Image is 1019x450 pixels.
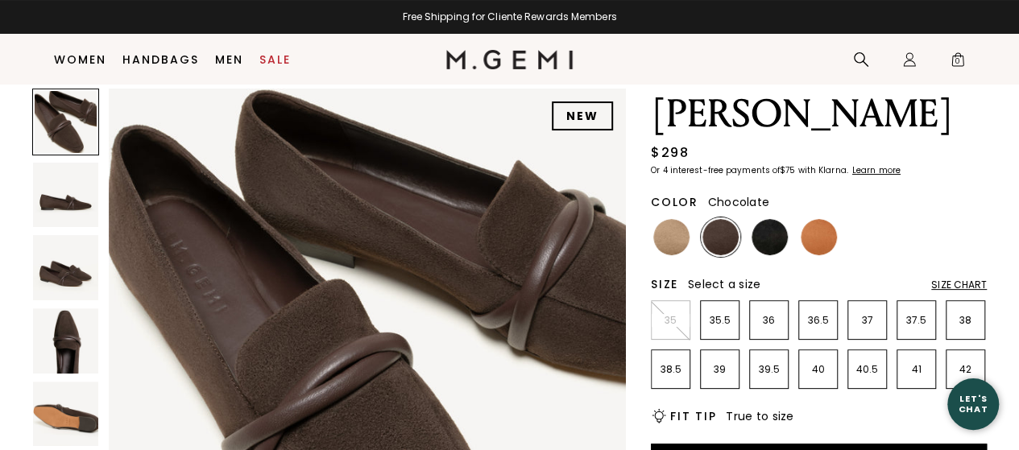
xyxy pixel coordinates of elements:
img: The Brenda [33,235,98,300]
p: 42 [947,363,984,376]
div: $298 [651,143,689,163]
span: True to size [726,408,793,424]
klarna-placement-style-amount: $75 [780,164,795,176]
h1: The [PERSON_NAME] [651,47,987,137]
p: 40.5 [848,363,886,376]
a: Learn more [851,166,901,175]
p: 40 [799,363,837,376]
img: Biscuit [653,219,690,255]
a: Handbags [122,53,199,66]
p: 39 [701,363,739,376]
h2: Fit Tip [670,410,716,423]
div: Size Chart [931,279,987,291]
a: Sale [259,53,291,66]
img: The Brenda [33,382,98,447]
klarna-placement-style-body: with Klarna [797,164,850,176]
p: 37 [848,314,886,327]
p: 35.5 [701,314,739,327]
img: M.Gemi [446,50,573,69]
img: Cinnamon [801,219,837,255]
p: 41 [897,363,935,376]
img: The Brenda [33,308,98,374]
p: 39.5 [750,363,788,376]
span: 0 [950,55,966,71]
div: NEW [552,101,613,130]
klarna-placement-style-body: Or 4 interest-free payments of [651,164,780,176]
span: Select a size [688,276,760,292]
p: 38.5 [652,363,690,376]
p: 36 [750,314,788,327]
span: Chocolate [708,194,769,210]
p: 38 [947,314,984,327]
div: Let's Chat [947,394,999,414]
p: 36.5 [799,314,837,327]
img: Black [752,219,788,255]
p: 37.5 [897,314,935,327]
a: Men [215,53,243,66]
img: Chocolate [702,219,739,255]
img: The Brenda [33,163,98,228]
p: 35 [652,314,690,327]
h2: Color [651,196,698,208]
klarna-placement-style-cta: Learn more [852,164,901,176]
h2: Size [651,278,678,291]
a: Women [54,53,106,66]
